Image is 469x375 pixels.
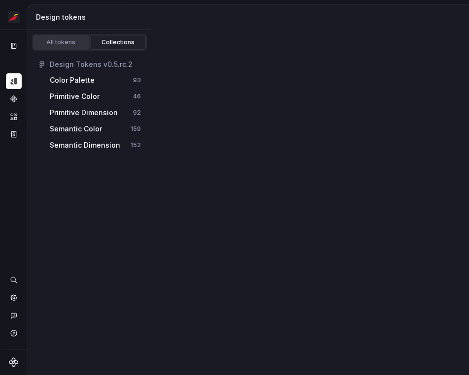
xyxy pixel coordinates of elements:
[8,11,20,23] img: 55604660-494d-44a9-beb2-692398e9940a.png
[6,272,22,288] button: Search ⌘K
[50,124,102,134] div: Semantic Color
[6,38,22,54] a: Documentation
[36,38,86,46] div: All tokens
[94,38,143,46] div: Collections
[50,75,95,85] div: Color Palette
[131,141,141,149] div: 152
[6,126,22,142] a: Storybook stories
[6,109,22,125] a: Assets
[36,12,147,22] div: Design tokens
[50,140,120,150] div: Semantic Dimension
[9,357,19,367] svg: Supernova Logo
[50,60,141,69] div: Design Tokens v0.5.rc.2
[133,93,141,100] div: 46
[133,76,141,84] div: 93
[50,108,118,118] div: Primitive Dimension
[46,137,145,153] button: Semantic Dimension152
[50,92,100,101] div: Primitive Color
[6,73,22,89] a: Design tokens
[6,308,22,323] button: Contact support
[46,105,145,121] button: Primitive Dimension92
[46,72,145,88] button: Color Palette93
[6,290,22,306] a: Settings
[6,91,22,107] a: Components
[46,121,145,137] button: Semantic Color159
[46,89,145,104] button: Primitive Color46
[133,109,141,117] div: 92
[131,125,141,133] div: 159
